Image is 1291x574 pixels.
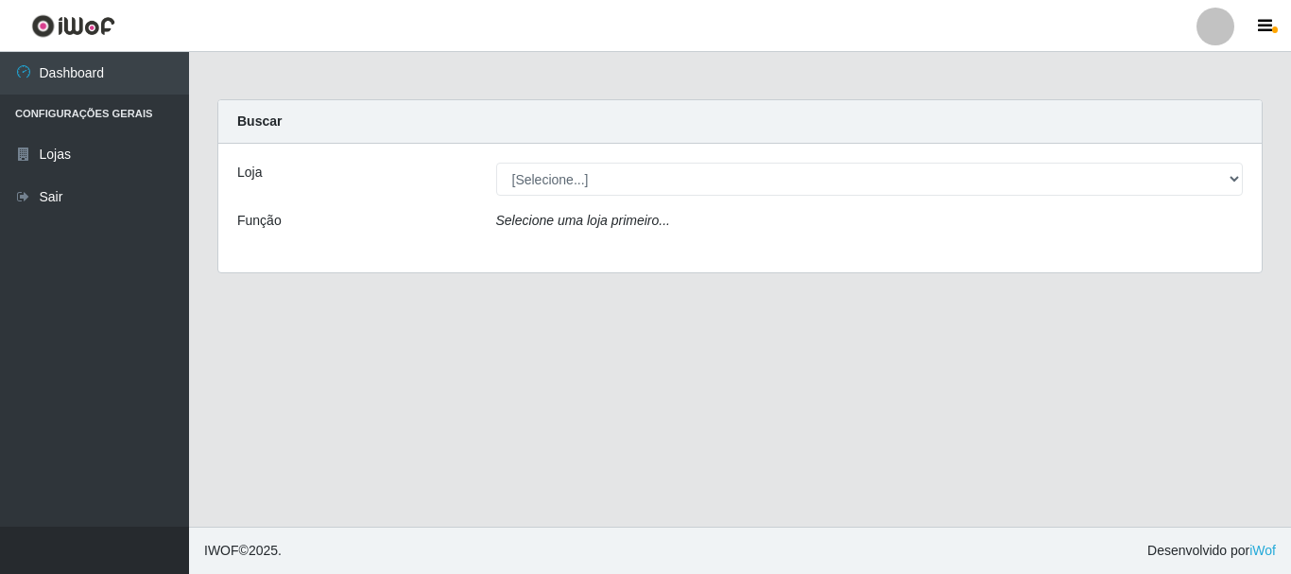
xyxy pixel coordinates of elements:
img: CoreUI Logo [31,14,115,38]
label: Loja [237,163,262,183]
span: IWOF [204,543,239,558]
i: Selecione uma loja primeiro... [496,213,670,228]
label: Função [237,211,282,231]
span: Desenvolvido por [1147,541,1276,561]
strong: Buscar [237,113,282,129]
span: © 2025 . [204,541,282,561]
a: iWof [1249,543,1276,558]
